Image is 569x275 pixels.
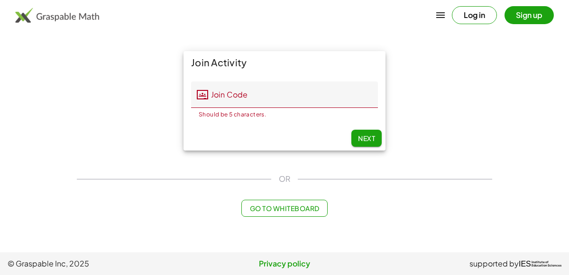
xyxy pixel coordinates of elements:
button: Go to Whiteboard [241,200,327,217]
span: supported by [469,258,519,269]
button: Log in [452,6,497,24]
div: Join Activity [184,51,385,74]
span: Go to Whiteboard [249,204,319,213]
button: Sign up [505,6,554,24]
button: Next [351,130,382,147]
span: © Graspable Inc, 2025 [8,258,192,269]
a: IESInstitute ofEducation Sciences [519,258,561,269]
span: Institute of Education Sciences [532,261,561,267]
span: IES [519,259,531,268]
a: Privacy policy [192,258,376,269]
span: OR [279,173,290,185]
div: Should be 5 characters. [199,112,370,117]
span: Next [358,134,375,142]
